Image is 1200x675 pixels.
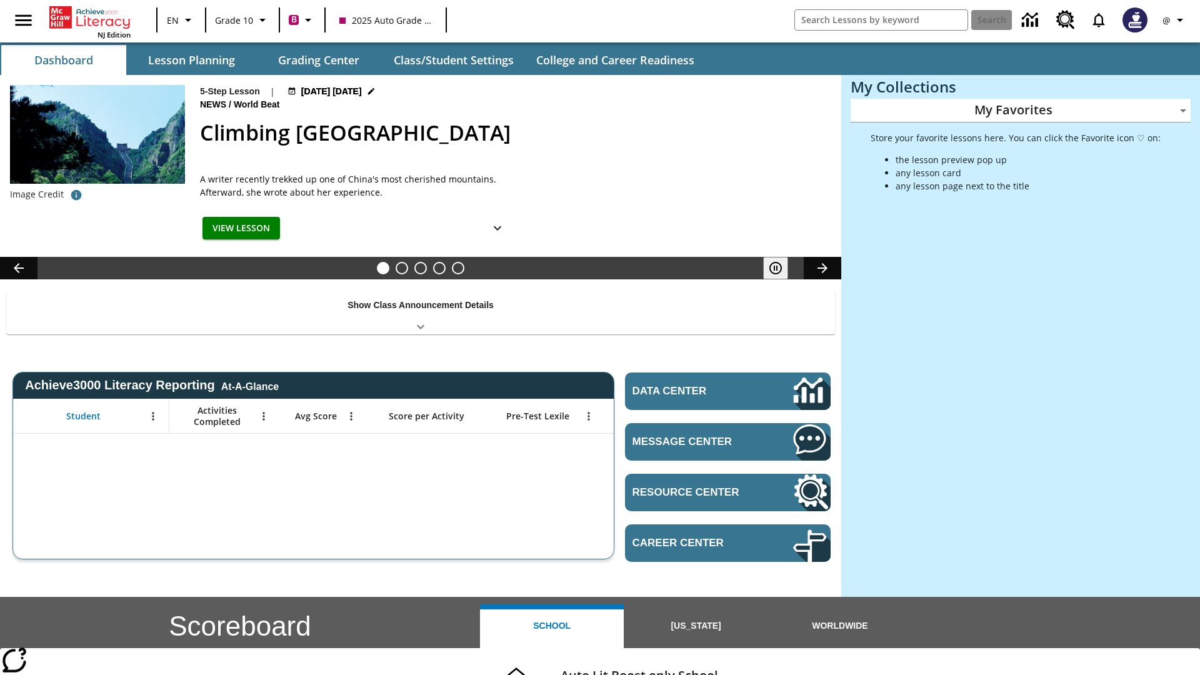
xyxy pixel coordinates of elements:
h3: My Collections [851,78,1191,96]
button: Jul 22 - Jun 30 Choose Dates [285,85,378,98]
button: Slide 5 Remembering Justice O'Connor [452,262,464,274]
button: Grade: Grade 10, Select a grade [210,9,275,31]
a: Data Center [1014,3,1049,37]
img: 6000 stone steps to climb Mount Tai in Chinese countryside [10,85,185,184]
button: Profile/Settings [1155,9,1195,31]
span: @ [1162,14,1171,27]
button: Language: EN, Select a language [161,9,201,31]
div: A writer recently trekked up one of China's most cherished mountains. Afterward, she wrote about ... [200,172,512,199]
p: Image Credit [10,188,64,201]
p: 5-Step Lesson [200,85,260,98]
div: At-A-Glance [221,379,279,392]
button: Slide 1 Climbing Mount Tai [377,262,389,274]
div: My Favorites [851,99,1191,122]
button: [US_STATE] [624,604,767,648]
img: Avatar [1122,7,1147,32]
a: Message Center [625,423,831,461]
button: Grading Center [256,45,381,75]
button: Lesson carousel, Next [804,257,841,279]
div: Pause [763,257,801,279]
li: any lesson card [896,166,1161,179]
a: Career Center [625,524,831,562]
button: View Lesson [202,217,280,240]
a: Data Center [625,372,831,410]
button: Open side menu [5,2,42,39]
span: EN [167,14,179,27]
button: Credit for photo and all related images: Public Domain/Charlie Fong [64,184,89,206]
span: Message Center [632,436,756,448]
a: Home [49,5,131,30]
button: Select a new avatar [1115,4,1155,36]
span: World Beat [234,98,282,112]
button: Boost Class color is violet red. Change class color [284,9,321,31]
a: Resource Center, Will open in new tab [1049,3,1082,37]
p: Show Class Announcement Details [347,299,494,312]
span: Student [66,411,101,422]
button: Worldwide [768,604,912,648]
li: the lesson preview pop up [896,153,1161,166]
span: Score per Activity [389,411,464,422]
span: News [200,98,229,112]
span: Activities Completed [176,405,258,427]
div: Show Class Announcement Details [6,291,835,334]
span: 2025 Auto Grade 10 [339,14,432,27]
button: Slide 3 Pre-release lesson [414,262,427,274]
a: Resource Center, Will open in new tab [625,474,831,511]
span: NJ Edition [97,30,131,39]
span: Career Center [632,537,756,549]
button: Lesson Planning [129,45,254,75]
button: College and Career Readiness [526,45,704,75]
button: Open Menu [144,407,162,426]
button: Show Details [485,217,510,240]
button: Slide 4 Career Lesson [433,262,446,274]
span: Pre-Test Lexile [506,411,569,422]
button: Class/Student Settings [384,45,524,75]
h2: Climbing Mount Tai [200,117,826,149]
span: / [229,99,231,109]
span: Data Center [632,385,751,397]
button: Dashboard [1,45,126,75]
input: search field [795,10,967,30]
span: | [270,85,275,98]
span: [DATE] [DATE] [301,85,362,98]
button: Open Menu [342,407,361,426]
button: School [480,604,624,648]
span: Grade 10 [215,14,253,27]
span: Achieve3000 Literacy Reporting [25,378,279,392]
button: Open Menu [579,407,598,426]
span: Avg Score [295,411,337,422]
button: Slide 2 Defining Our Government's Purpose [396,262,408,274]
button: Open Menu [254,407,273,426]
a: Notifications [1082,4,1115,36]
button: Pause [763,257,788,279]
div: Home [49,4,131,39]
li: any lesson page next to the title [896,179,1161,192]
span: B [291,12,297,27]
span: Resource Center [632,486,756,499]
p: Store your favorite lessons here. You can click the Favorite icon ♡ on: [871,131,1161,144]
